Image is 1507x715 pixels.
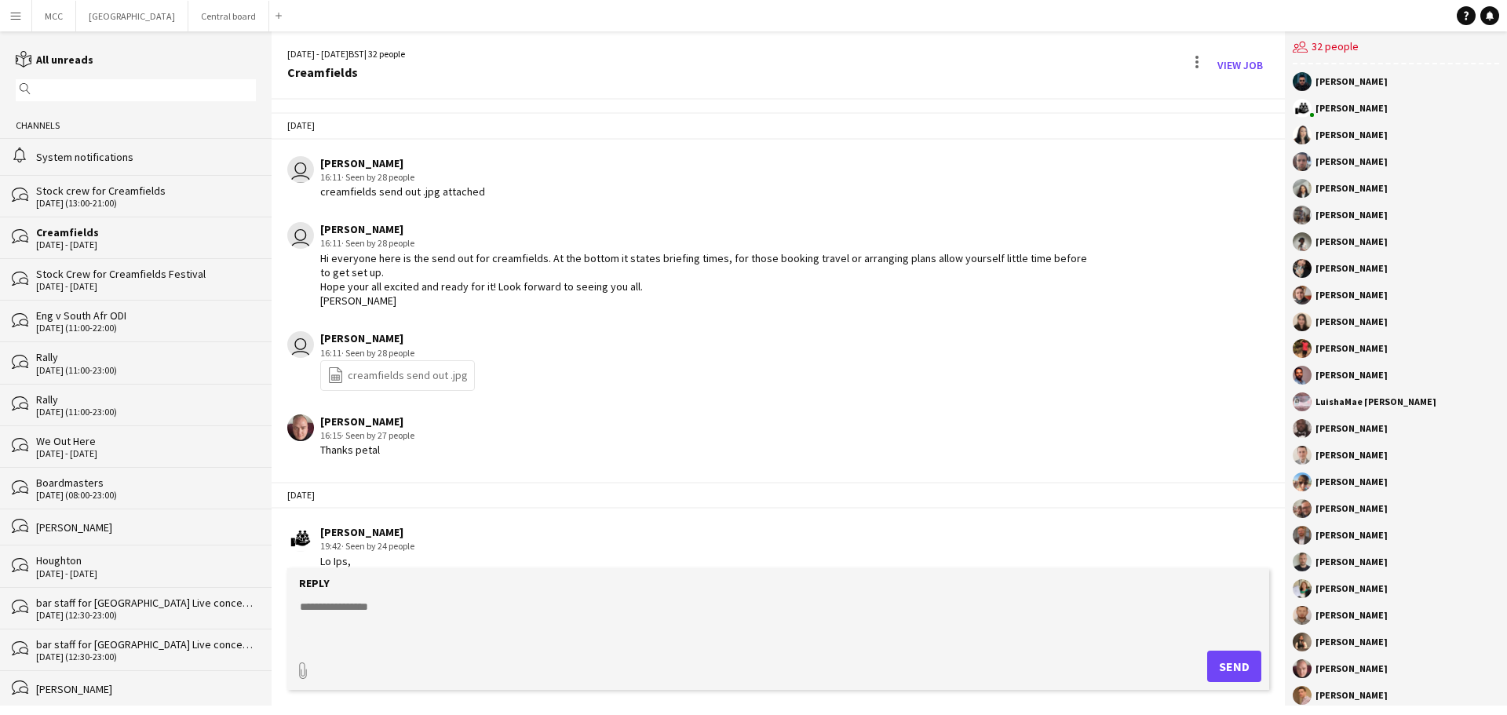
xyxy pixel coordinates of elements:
div: [PERSON_NAME] [1315,264,1388,273]
div: [PERSON_NAME] [1315,557,1388,567]
div: We Out Here [36,434,256,448]
div: [DATE] (08:00-23:00) [36,490,256,501]
div: [PERSON_NAME] [36,682,256,696]
div: [PERSON_NAME] [320,525,948,539]
div: Creamfields [287,65,405,79]
div: bar staff for [GEOGRAPHIC_DATA] Live concerts [36,596,256,610]
div: Stock Crew for Creamfields Festival [36,267,256,281]
span: BST [348,48,364,60]
div: Rally [36,392,256,407]
div: [PERSON_NAME] [1315,664,1388,673]
div: [PERSON_NAME] [1315,691,1388,700]
div: [DATE] (11:00-23:00) [36,407,256,418]
div: 16:11 [320,346,475,360]
div: [PERSON_NAME] [320,331,475,345]
button: [GEOGRAPHIC_DATA] [76,1,188,31]
div: [DATE] (13:00-21:00) [36,198,256,209]
div: [DATE] - [DATE] [36,568,256,579]
a: creamfields send out .jpg [327,367,468,385]
div: [PERSON_NAME] [1315,611,1388,620]
div: Boardmasters [36,476,256,490]
div: [PERSON_NAME] [1315,637,1388,647]
div: [PERSON_NAME] [1315,184,1388,193]
div: [PERSON_NAME] [320,222,1098,236]
div: [PERSON_NAME] [1315,290,1388,300]
div: 16:11 [320,236,1098,250]
span: · Seen by 28 people [341,171,414,183]
div: System notifications [36,150,256,164]
a: View Job [1211,53,1269,78]
button: MCC [32,1,76,31]
div: [PERSON_NAME] [1315,77,1388,86]
div: 19:42 [320,539,948,553]
label: Reply [299,576,330,590]
div: [PERSON_NAME] [1315,344,1388,353]
div: [PERSON_NAME] [1315,317,1388,326]
div: [PERSON_NAME] [1315,130,1388,140]
div: [DATE] - [DATE] [36,448,256,459]
span: · Seen by 27 people [341,429,414,441]
div: [PERSON_NAME] [36,520,256,534]
div: [DATE] - [DATE] | 32 people [287,47,405,61]
div: 16:15 [320,429,414,443]
div: [DATE] (12:30-23:00) [36,610,256,621]
div: Rally [36,350,256,364]
div: [PERSON_NAME] [1315,237,1388,246]
div: 32 people [1293,31,1499,64]
div: [DATE] [272,482,1285,509]
div: [PERSON_NAME] [1315,157,1388,166]
div: [PERSON_NAME] [320,414,414,429]
div: Thanks petal [320,443,414,457]
div: [DATE] [272,112,1285,139]
div: Eng v South Afr ODI [36,308,256,323]
div: bar staff for [GEOGRAPHIC_DATA] Live concerts [36,637,256,651]
div: [PERSON_NAME] [1315,424,1388,433]
div: [DATE] (12:30-23:00) [36,651,256,662]
button: Send [1207,651,1261,682]
div: [PERSON_NAME] [1315,210,1388,220]
div: Creamfields [36,225,256,239]
div: [DATE] (11:00-22:00) [36,323,256,334]
div: creamfields send out .jpg attached [320,184,485,199]
div: [DATE] (11:00-23:00) [36,365,256,376]
div: [PERSON_NAME] [320,156,485,170]
span: · Seen by 28 people [341,237,414,249]
div: [PERSON_NAME] [1315,504,1388,513]
span: · Seen by 24 people [341,540,414,552]
div: [DATE] - [DATE] [36,239,256,250]
div: [PERSON_NAME] [1315,104,1388,113]
div: [PERSON_NAME] [1315,477,1388,487]
div: [PERSON_NAME] [1315,451,1388,460]
span: · Seen by 28 people [341,347,414,359]
div: [PERSON_NAME] [1315,584,1388,593]
button: Central board [188,1,269,31]
a: All unreads [16,53,93,67]
div: Houghton [36,553,256,567]
div: 16:11 [320,170,485,184]
div: [PERSON_NAME] [1315,531,1388,540]
div: [PERSON_NAME] [1315,370,1388,380]
div: LuishaMae [PERSON_NAME] [1315,397,1436,407]
div: [DATE] - [DATE] [36,281,256,292]
div: Stock crew for Creamfields [36,184,256,198]
div: Hi everyone here is the send out for creamfields. At the bottom it states briefing times, for tho... [320,251,1098,308]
